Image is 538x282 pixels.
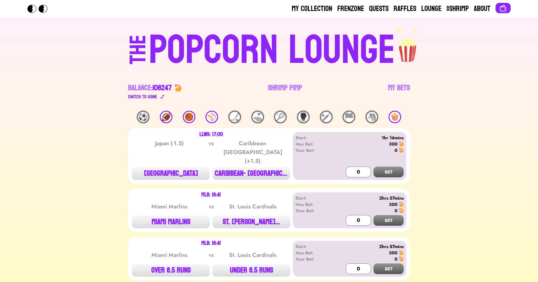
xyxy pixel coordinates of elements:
div: Max Bet: [295,141,332,147]
div: Miami Marlins [138,202,201,211]
img: 🍤 [399,250,404,255]
span: 106247 [153,81,172,95]
button: [GEOGRAPHIC_DATA] [132,167,210,180]
div: MLB: 18:41 [201,192,221,197]
div: Your Bet: [295,147,332,153]
div: 🐴 [366,111,378,123]
img: Connect wallet [499,4,507,12]
div: 🏏 [320,111,333,123]
div: Japan (-1.5) [138,139,201,165]
div: 0 [395,256,397,262]
img: 🍤 [399,141,404,147]
div: 300 [389,250,397,256]
img: 🍤 [174,84,182,92]
img: popcorn [395,28,421,63]
div: 🏀 [183,111,195,123]
div: 🏒 [228,111,241,123]
button: BET [373,263,404,274]
div: Caribbean- [GEOGRAPHIC_DATA] (+1.5) [221,139,284,165]
a: Quests [369,4,389,14]
a: Frenzone [337,4,364,14]
div: 0 [395,207,397,214]
button: OVER 8.5 RUNS [132,264,210,277]
div: 300 [389,141,397,147]
div: THE [127,35,149,77]
div: Balance: [128,83,172,93]
div: Max Bet: [295,250,332,256]
div: 300 [389,201,397,207]
div: ⛳️ [251,111,264,123]
div: vs [207,251,215,259]
button: BET [373,215,404,226]
div: St. Louis Cardinals [221,202,284,211]
img: 🍤 [399,202,404,207]
button: ST. [PERSON_NAME]... [212,216,290,228]
div: vs [207,202,215,211]
div: Start: [295,195,332,201]
div: Miami Marlins [138,251,201,259]
div: 🎾 [274,111,287,123]
a: $Shrimp [446,4,469,14]
div: St. Louis Cardinals [221,251,284,259]
div: Switch to $ OINK [128,93,157,101]
div: Your Bet: [295,256,332,262]
a: Lounge [421,4,441,14]
div: 🏈 [160,111,172,123]
div: POPCORN LOUNGE [149,30,395,70]
img: 🍤 [399,257,404,262]
div: ⚾️ [205,111,218,123]
a: Raffles [394,4,416,14]
div: Start: [295,243,332,250]
img: 🍤 [399,208,404,213]
div: Your Bet: [295,207,332,214]
div: vs [207,139,215,165]
button: MIAMI MARLINS [132,216,210,228]
div: Start: [295,135,332,141]
div: LLWS: 17:00 [199,132,223,137]
div: Max Bet: [295,201,332,207]
button: CARIBBEAN- [GEOGRAPHIC_DATA] [212,167,290,180]
a: My Collection [292,4,332,14]
div: 2hrs 57mins [332,195,404,201]
div: 1hr 16mins [332,135,404,141]
div: 2hrs 57mins [332,243,404,250]
div: 0 [395,147,397,153]
a: About [474,4,490,14]
button: BET [373,167,404,177]
button: UNDER 8.5 RUNS [212,264,290,277]
div: 🏁 [343,111,355,123]
div: ⚽️ [137,111,149,123]
a: My Bets [388,83,410,101]
img: Popcorn [27,5,53,13]
a: Shrimp Pimp [268,83,302,101]
img: 🍤 [399,148,404,153]
div: 🥊 [297,111,310,123]
a: THEPOPCORN LOUNGEpopcorn [75,28,463,70]
div: MLB: 18:41 [201,241,221,246]
div: 🍿 [389,111,401,123]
